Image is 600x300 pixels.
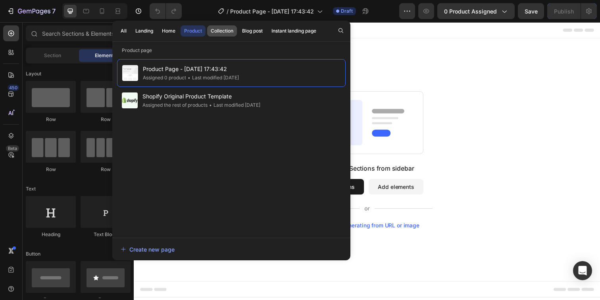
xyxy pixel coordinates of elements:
[26,25,131,41] input: Search Sections & Elements
[135,27,153,35] div: Landing
[211,27,233,35] div: Collection
[142,92,260,101] span: Shopify Original Product Template
[162,27,175,35] div: Home
[207,25,237,37] button: Collection
[181,160,235,176] button: Add sections
[121,27,127,35] div: All
[227,7,229,15] span: /
[185,204,292,211] div: Start with Generating from URL or image
[184,27,202,35] div: Product
[188,75,190,81] span: •
[132,25,157,37] button: Landing
[181,25,206,37] button: Product
[341,8,353,15] span: Draft
[143,74,186,82] div: Assigned 0 product
[26,231,76,238] div: Heading
[26,166,76,173] div: Row
[209,102,212,108] span: •
[26,70,41,77] span: Layout
[112,46,350,54] p: Product page
[8,85,19,91] div: 450
[230,7,314,15] span: Product Page - [DATE] 17:43:42
[444,7,497,15] span: 0 product assigned
[186,74,239,82] div: Last modified [DATE]
[117,25,130,37] button: All
[81,166,131,173] div: Row
[95,52,113,59] span: Element
[271,27,316,35] div: Instant landing page
[142,101,208,109] div: Assigned the rest of products
[573,261,592,280] div: Open Intercom Messenger
[143,64,239,74] span: Product Page - [DATE] 17:43:42
[6,145,19,152] div: Beta
[52,6,56,16] p: 7
[437,3,515,19] button: 0 product assigned
[238,25,266,37] button: Blog post
[208,101,260,109] div: Last modified [DATE]
[150,3,182,19] div: Undo/Redo
[242,27,263,35] div: Blog post
[547,3,581,19] button: Publish
[44,52,61,59] span: Section
[26,185,36,192] span: Text
[26,116,76,123] div: Row
[81,231,131,238] div: Text Block
[3,3,59,19] button: 7
[190,144,286,154] div: Start with Sections from sidebar
[268,25,320,37] button: Instant landing page
[81,116,131,123] div: Row
[518,3,544,19] button: Save
[554,7,574,15] div: Publish
[120,241,342,257] button: Create new page
[26,250,40,258] span: Button
[121,245,175,254] div: Create new page
[525,8,538,15] span: Save
[134,22,600,300] iframe: Design area
[240,160,296,176] button: Add elements
[158,25,179,37] button: Home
